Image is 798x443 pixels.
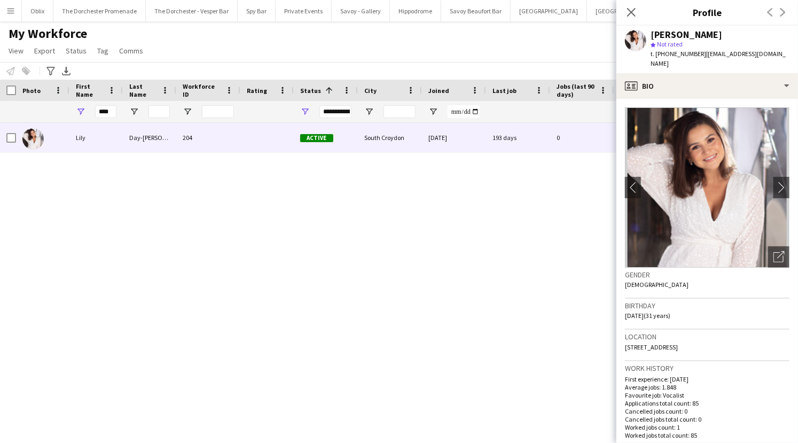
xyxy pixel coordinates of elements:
app-action-btn: Export XLSX [60,65,73,77]
span: t. [PHONE_NUMBER] [651,50,706,58]
a: Comms [115,44,147,58]
button: Open Filter Menu [364,107,374,116]
h3: Gender [625,270,789,279]
button: Oblix [22,1,53,21]
span: Rating [247,87,267,95]
div: 193 days [486,123,550,152]
button: [GEOGRAPHIC_DATA] [511,1,587,21]
button: The Dorchester - Vesper Bar [146,1,238,21]
img: Crew avatar or photo [625,107,789,268]
a: View [4,44,28,58]
span: Active [300,134,333,142]
button: Open Filter Menu [183,107,192,116]
span: Workforce ID [183,82,221,98]
app-action-btn: Advanced filters [44,65,57,77]
input: Joined Filter Input [448,105,480,118]
img: Lily Day-Scott [22,128,44,150]
p: Cancelled jobs count: 0 [625,407,789,415]
div: Day-[PERSON_NAME] [123,123,176,152]
input: Workforce ID Filter Input [202,105,234,118]
button: The Dorchester Promenade [53,1,146,21]
button: Open Filter Menu [129,107,139,116]
button: Open Filter Menu [76,107,85,116]
span: Last Name [129,82,157,98]
p: First experience: [DATE] [625,375,789,383]
a: Export [30,44,59,58]
h3: Location [625,332,789,341]
button: Open Filter Menu [428,107,438,116]
span: Not rated [657,40,683,48]
span: [DEMOGRAPHIC_DATA] [625,281,689,289]
span: Status [66,46,87,56]
div: Open photos pop-in [768,246,789,268]
p: Cancelled jobs total count: 0 [625,415,789,423]
span: View [9,46,24,56]
input: City Filter Input [384,105,416,118]
div: Lily [69,123,123,152]
span: Status [300,87,321,95]
button: Savoy Beaufort Bar [441,1,511,21]
div: 204 [176,123,240,152]
p: Favourite job: Vocalist [625,391,789,399]
span: Last job [492,87,517,95]
div: [DATE] [422,123,486,152]
div: [PERSON_NAME] [651,30,722,40]
span: Photo [22,87,41,95]
button: Hippodrome [390,1,441,21]
span: Jobs (last 90 days) [557,82,595,98]
a: Tag [93,44,113,58]
button: Open Filter Menu [300,107,310,116]
span: Export [34,46,55,56]
p: Worked jobs total count: 85 [625,431,789,439]
span: | [EMAIL_ADDRESS][DOMAIN_NAME] [651,50,786,67]
input: First Name Filter Input [95,105,116,118]
span: Tag [97,46,108,56]
p: Average jobs: 1.848 [625,383,789,391]
span: First Name [76,82,104,98]
button: Spy Bar [238,1,276,21]
h3: Birthday [625,301,789,310]
a: Status [61,44,91,58]
input: Last Name Filter Input [148,105,170,118]
button: Savoy - Gallery [332,1,390,21]
div: Bio [616,73,798,99]
h3: Work history [625,363,789,373]
p: Worked jobs count: 1 [625,423,789,431]
span: City [364,87,377,95]
button: [GEOGRAPHIC_DATA] [587,1,663,21]
span: [STREET_ADDRESS] [625,343,678,351]
div: South Croydon [358,123,422,152]
span: Joined [428,87,449,95]
p: Applications total count: 85 [625,399,789,407]
div: 0 [550,123,614,152]
span: [DATE] (31 years) [625,312,670,320]
button: Private Events [276,1,332,21]
span: My Workforce [9,26,87,42]
span: Comms [119,46,143,56]
h3: Profile [616,5,798,19]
